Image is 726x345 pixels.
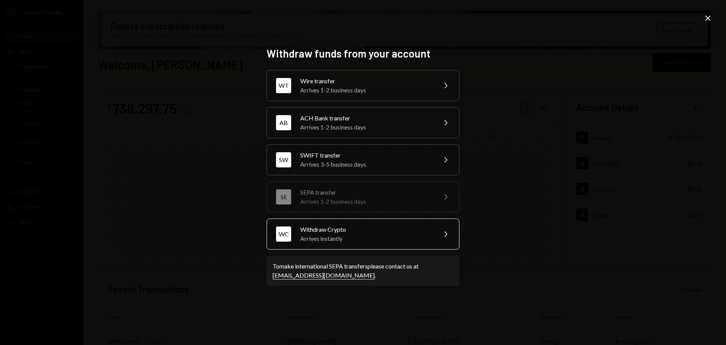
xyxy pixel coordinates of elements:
[267,70,459,101] button: WTWire transferArrives 1-2 business days
[300,225,432,234] div: Withdraw Crypto
[267,144,459,175] button: SWSWIFT transferArrives 3-5 business days
[300,234,432,243] div: Arrives instantly
[300,160,432,169] div: Arrives 3-5 business days
[276,115,291,130] div: AB
[300,123,432,132] div: Arrives 1-2 business days
[300,86,432,95] div: Arrives 1-2 business days
[300,114,432,123] div: ACH Bank transfer
[276,78,291,93] div: WT
[300,151,432,160] div: SWIFT transfer
[300,197,432,206] div: Arrives 1-2 business days
[276,226,291,242] div: WC
[267,46,459,61] h2: Withdraw funds from your account
[267,181,459,212] button: SESEPA transferArrives 1-2 business days
[273,262,453,280] div: To make international SEPA transfers please contact us at .
[276,152,291,167] div: SW
[267,219,459,250] button: WCWithdraw CryptoArrives instantly
[300,188,432,197] div: SEPA transfer
[300,76,432,86] div: Wire transfer
[276,189,291,205] div: SE
[273,272,375,279] a: [EMAIL_ADDRESS][DOMAIN_NAME]
[267,107,459,138] button: ABACH Bank transferArrives 1-2 business days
